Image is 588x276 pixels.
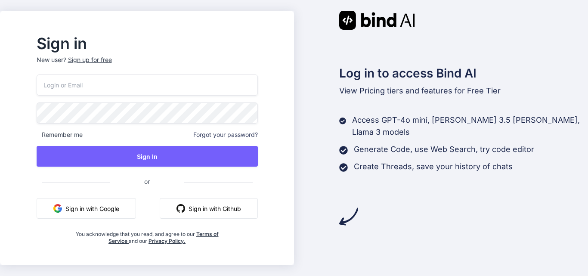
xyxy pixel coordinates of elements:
[110,171,184,192] span: or
[108,231,219,244] a: Terms of Service
[53,204,62,213] img: google
[339,207,358,226] img: arrow
[37,198,136,219] button: Sign in with Google
[339,11,415,30] img: Bind AI logo
[73,226,221,245] div: You acknowledge that you read, and agree to our and our
[354,143,534,155] p: Generate Code, use Web Search, try code editor
[339,86,385,95] span: View Pricing
[339,64,588,82] h2: Log in to access Bind AI
[352,114,588,138] p: Access GPT-4o mini, [PERSON_NAME] 3.5 [PERSON_NAME], Llama 3 models
[339,85,588,97] p: tiers and features for Free Tier
[160,198,258,219] button: Sign in with Github
[37,37,258,50] h2: Sign in
[37,146,258,167] button: Sign In
[354,161,513,173] p: Create Threads, save your history of chats
[68,56,112,64] div: Sign up for free
[37,56,258,74] p: New user?
[37,74,258,96] input: Login or Email
[37,130,83,139] span: Remember me
[193,130,258,139] span: Forgot your password?
[149,238,186,244] a: Privacy Policy.
[176,204,185,213] img: github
